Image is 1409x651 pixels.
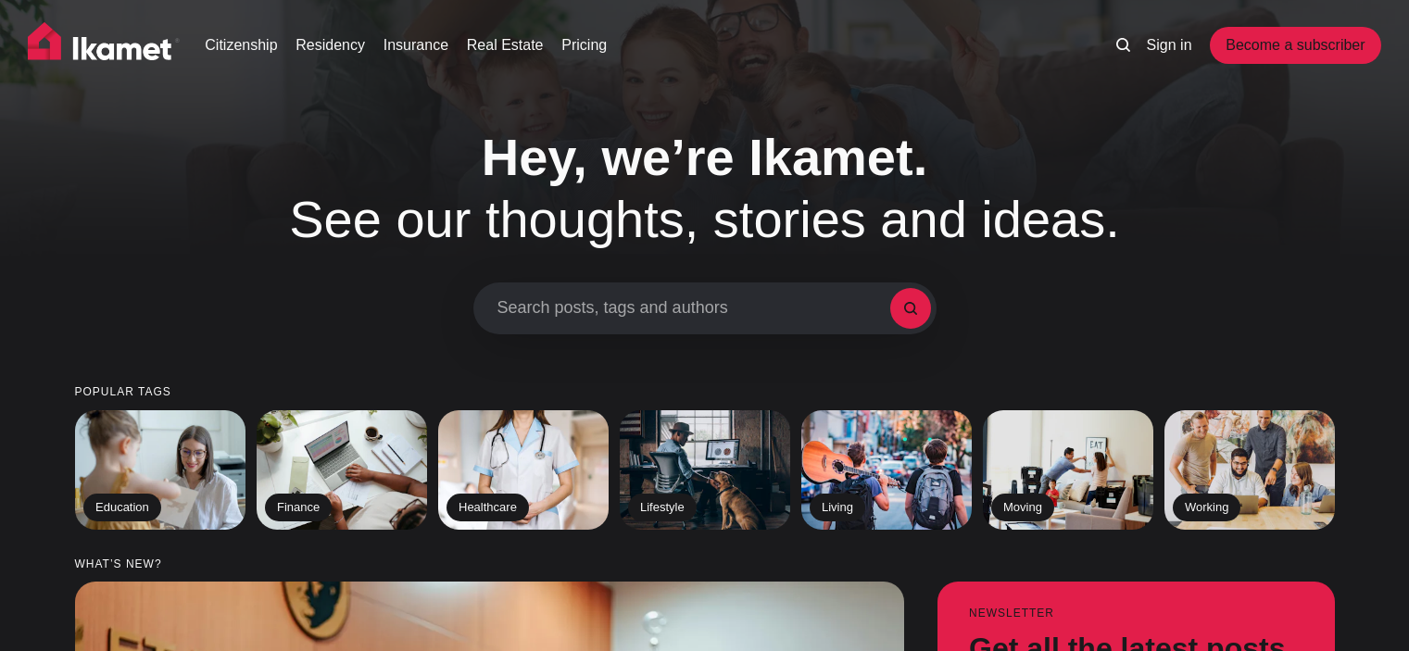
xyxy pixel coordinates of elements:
[265,494,332,521] h2: Finance
[969,607,1303,620] small: Newsletter
[75,558,1335,570] small: What’s new?
[205,34,277,56] a: Citizenship
[75,410,245,530] a: Education
[1173,494,1240,521] h2: Working
[467,34,544,56] a: Real Estate
[1147,34,1192,56] a: Sign in
[801,410,972,530] a: Living
[83,494,161,521] h2: Education
[75,386,1335,398] small: Popular tags
[447,494,529,521] h2: Healthcare
[233,126,1177,250] h1: See our thoughts, stories and ideas.
[257,410,427,530] a: Finance
[810,494,865,521] h2: Living
[438,410,609,530] a: Healthcare
[561,34,607,56] a: Pricing
[983,410,1153,530] a: Moving
[384,34,448,56] a: Insurance
[628,494,697,521] h2: Lifestyle
[497,298,890,319] span: Search posts, tags and authors
[991,494,1054,521] h2: Moving
[296,34,365,56] a: Residency
[620,410,790,530] a: Lifestyle
[1164,410,1335,530] a: Working
[482,128,927,186] span: Hey, we’re Ikamet.
[1210,27,1380,64] a: Become a subscriber
[28,22,180,69] img: Ikamet home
